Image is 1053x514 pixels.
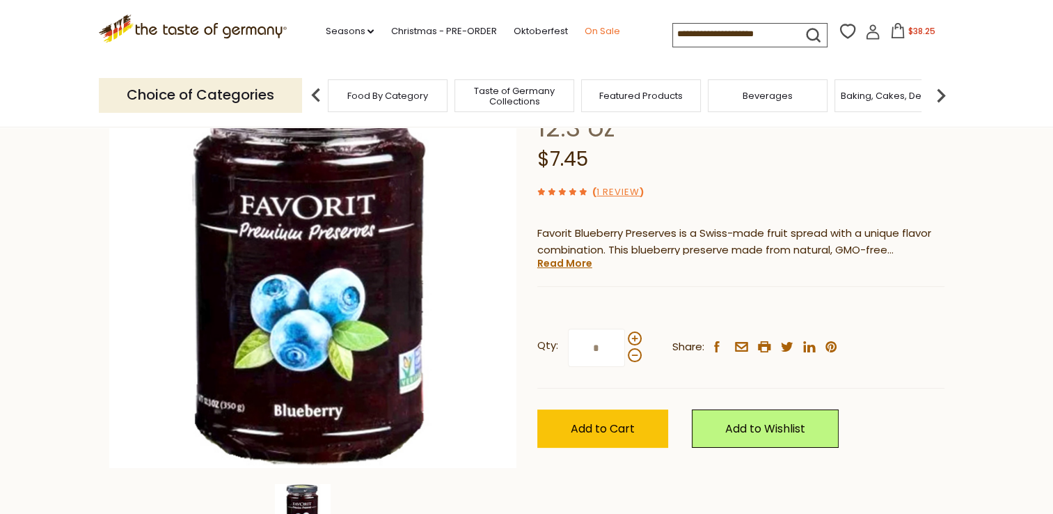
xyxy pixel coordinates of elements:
span: Add to Cart [571,421,635,437]
a: Read More [537,256,592,270]
input: Qty: [568,329,625,367]
a: Christmas - PRE-ORDER [390,24,496,39]
a: Baking, Cakes, Desserts [841,91,949,101]
p: Favorit Blueberry Preserves is a Swiss-made fruit spread with a unique flavor combination. This b... [537,225,944,260]
img: next arrow [927,81,955,109]
a: Food By Category [347,91,428,101]
a: 1 Review [596,185,640,200]
span: ( ) [592,185,644,198]
a: Seasons [325,24,374,39]
span: $7.45 [537,146,588,173]
a: Add to Wishlist [692,410,839,448]
strong: Qty: [537,337,558,355]
span: Share: [672,338,704,356]
a: Beverages [743,91,793,101]
img: previous arrow [302,81,330,109]
button: $38.25 [883,23,942,44]
a: Taste of Germany Collections [459,86,570,107]
button: Add to Cart [537,410,668,448]
img: Favorit Swiss Blueberry Preserve, 12.3 oz [109,61,516,468]
a: On Sale [584,24,619,39]
p: Choice of Categories [99,78,302,112]
a: Featured Products [599,91,683,101]
a: Oktoberfest [513,24,567,39]
span: $38.25 [908,25,935,37]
